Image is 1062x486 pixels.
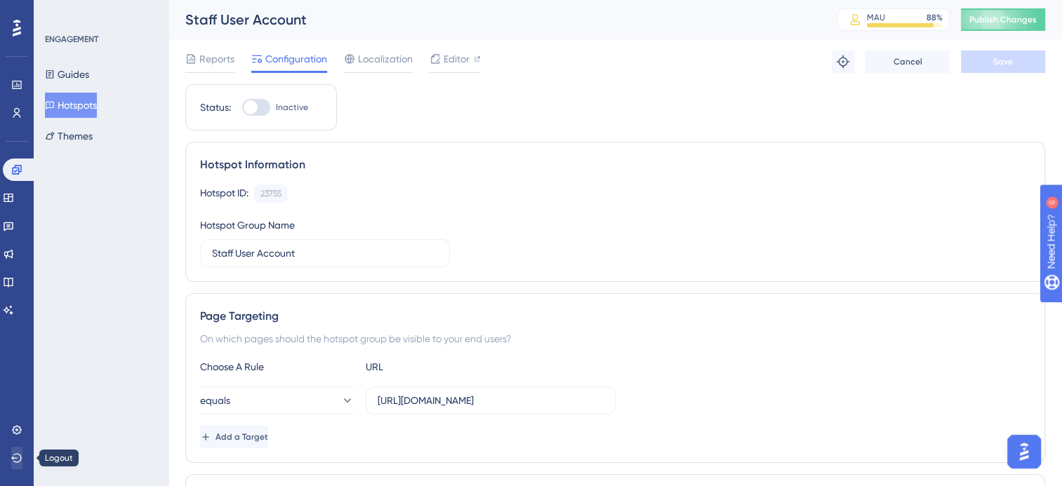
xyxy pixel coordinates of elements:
div: ENGAGEMENT [45,34,98,45]
div: Hotspot Information [200,156,1030,173]
button: Save [961,50,1045,73]
div: URL [366,358,520,375]
span: Add a Target [215,431,268,443]
button: Publish Changes [961,8,1045,31]
span: Need Help? [33,4,88,20]
div: Choose A Rule [200,358,354,375]
span: Inactive [276,102,308,113]
iframe: UserGuiding AI Assistant Launcher [1003,431,1045,473]
span: Localization [358,50,413,67]
span: Editor [444,50,470,67]
div: Hotspot ID: [200,184,248,203]
input: Type your Hotspot Group Name here [212,245,438,261]
input: yourwebsite.com/path [378,393,604,408]
button: Add a Target [200,426,268,448]
div: 23755 [260,188,281,199]
div: On which pages should the hotspot group be visible to your end users? [200,330,1030,347]
button: Cancel [865,50,950,73]
span: Publish Changes [969,14,1037,25]
span: Configuration [265,50,327,67]
span: equals [200,392,230,409]
span: Cancel [894,56,922,67]
span: Reports [199,50,234,67]
div: Hotspot Group Name [200,217,295,234]
div: Staff User Account [185,10,802,29]
div: MAU [867,12,885,23]
button: equals [200,386,354,414]
button: Guides [45,62,89,87]
div: Page Targeting [200,308,1030,325]
span: Save [993,56,1013,67]
div: Status: [200,99,231,116]
div: 6 [98,7,102,18]
div: 88 % [927,12,943,23]
button: Hotspots [45,93,97,118]
button: Themes [45,123,93,149]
